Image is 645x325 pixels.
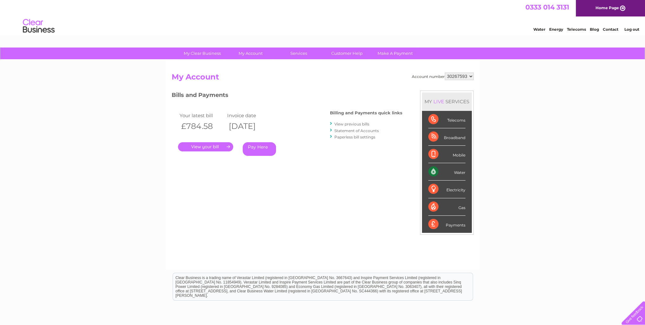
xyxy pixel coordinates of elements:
[428,111,465,128] div: Telecoms
[243,142,276,156] a: Pay Here
[567,27,586,32] a: Telecoms
[412,73,474,80] div: Account number
[173,3,473,31] div: Clear Business is a trading name of Verastar Limited (registered in [GEOGRAPHIC_DATA] No. 3667643...
[428,198,465,216] div: Gas
[549,27,563,32] a: Energy
[176,48,228,59] a: My Clear Business
[590,27,599,32] a: Blog
[533,27,545,32] a: Water
[224,48,277,59] a: My Account
[428,128,465,146] div: Broadband
[603,27,618,32] a: Contact
[178,120,226,133] th: £784.58
[432,99,445,105] div: LIVE
[525,3,569,11] a: 0333 014 3131
[23,16,55,36] img: logo.png
[172,73,474,85] h2: My Account
[226,120,273,133] th: [DATE]
[428,146,465,163] div: Mobile
[422,92,472,111] div: MY SERVICES
[226,111,273,120] td: Invoice date
[273,48,325,59] a: Services
[178,111,226,120] td: Your latest bill
[178,142,233,151] a: .
[334,122,369,126] a: View previous bills
[334,135,375,139] a: Paperless bill settings
[624,27,639,32] a: Log out
[369,48,421,59] a: Make A Payment
[321,48,373,59] a: Customer Help
[428,181,465,198] div: Electricity
[428,163,465,181] div: Water
[334,128,379,133] a: Statement of Accounts
[330,111,402,115] h4: Billing and Payments quick links
[428,216,465,233] div: Payments
[172,91,402,102] h3: Bills and Payments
